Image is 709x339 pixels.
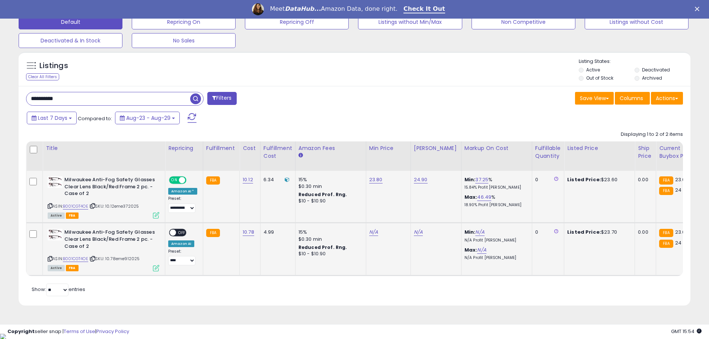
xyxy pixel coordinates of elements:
[586,75,613,81] label: Out of Stock
[535,144,561,160] div: Fulfillable Quantity
[64,229,155,252] b: Milwaukee Anti-Fog Safety Glasses Clear Lens Black/Red Frame 2 pc. - Case of 2
[185,177,197,183] span: OFF
[535,229,558,236] div: 0
[369,228,378,236] a: N/A
[651,92,683,105] button: Actions
[48,265,65,271] span: All listings currently available for purchase on Amazon
[176,230,188,236] span: OFF
[464,194,526,208] div: %
[464,255,526,260] p: N/A Profit [PERSON_NAME]
[298,236,360,243] div: $0.30 min
[168,249,197,266] div: Preset:
[464,185,526,190] p: 15.84% Profit [PERSON_NAME]
[579,58,690,65] p: Listing States:
[638,176,650,183] div: 0.00
[264,144,292,160] div: Fulfillment Cost
[461,141,532,171] th: The percentage added to the cost of goods (COGS) that forms the calculator for Min & Max prices.
[464,238,526,243] p: N/A Profit [PERSON_NAME]
[464,194,478,201] b: Max:
[206,176,220,185] small: FBA
[48,176,63,188] img: 31waH9Z7IfL._SL40_.jpg
[26,73,59,80] div: Clear All Filters
[675,239,681,246] span: 24
[78,115,112,122] span: Compared to:
[132,33,236,48] button: No Sales
[38,114,67,122] span: Last 7 Days
[298,176,360,183] div: 15%
[252,3,264,15] img: Profile image for Georgie
[414,144,458,152] div: [PERSON_NAME]
[464,202,526,208] p: 18.90% Profit [PERSON_NAME]
[403,5,445,13] a: Check It Out
[464,176,476,183] b: Min:
[89,203,139,209] span: | SKU: 10.12eme372025
[243,144,257,152] div: Cost
[586,67,600,73] label: Active
[39,61,68,71] h5: Listings
[168,196,197,213] div: Preset:
[567,229,629,236] div: $23.70
[48,176,159,218] div: ASIN:
[642,75,662,81] label: Archived
[48,229,159,270] div: ASIN:
[298,244,347,250] b: Reduced Prof. Rng.
[369,176,383,183] a: 23.80
[298,152,303,159] small: Amazon Fees.
[298,191,347,198] b: Reduced Prof. Rng.
[464,144,529,152] div: Markup on Cost
[19,33,122,48] button: Deactivated & In Stock
[477,246,486,254] a: N/A
[206,229,220,237] small: FBA
[659,187,673,195] small: FBA
[659,176,673,185] small: FBA
[675,186,681,194] span: 24
[567,144,632,152] div: Listed Price
[615,92,650,105] button: Columns
[567,228,601,236] b: Listed Price:
[621,131,683,138] div: Displaying 1 to 2 of 2 items
[19,15,122,29] button: Default
[535,176,558,183] div: 0
[48,229,63,240] img: 31waH9Z7IfL._SL40_.jpg
[464,176,526,190] div: %
[27,112,77,124] button: Last 7 Days
[659,229,673,237] small: FBA
[620,95,643,102] span: Columns
[206,144,236,152] div: Fulfillment
[245,15,349,29] button: Repricing Off
[475,176,488,183] a: 37.25
[89,256,140,262] span: | SKU: 10.78eme912025
[298,144,363,152] div: Amazon Fees
[472,15,575,29] button: Non Competitive
[264,229,290,236] div: 4.99
[115,112,180,124] button: Aug-23 - Aug-29
[567,176,629,183] div: $23.60
[671,328,702,335] span: 2025-09-6 15:54 GMT
[170,177,179,183] span: ON
[264,176,290,183] div: 6.34
[464,246,478,253] b: Max:
[358,15,462,29] button: Listings without Min/Max
[7,328,129,335] div: seller snap | |
[270,5,397,13] div: Meet Amazon Data, done right.
[64,176,155,199] b: Milwaukee Anti-Fog Safety Glasses Clear Lens Black/Red Frame 2 pc. - Case of 2
[168,144,200,152] div: Repricing
[695,7,702,11] div: Close
[675,176,686,183] span: 23.6
[642,67,670,73] label: Deactivated
[168,188,197,195] div: Amazon AI *
[414,176,428,183] a: 24.90
[464,228,476,236] b: Min:
[298,183,360,190] div: $0.30 min
[32,286,85,293] span: Show: entries
[63,256,88,262] a: B001CGT4OE
[567,176,601,183] b: Listed Price:
[298,251,360,257] div: $10 - $10.90
[64,328,95,335] a: Terms of Use
[243,176,253,183] a: 10.12
[96,328,129,335] a: Privacy Policy
[675,228,686,236] span: 23.6
[243,228,254,236] a: 10.78
[48,212,65,219] span: All listings currently available for purchase on Amazon
[132,15,236,29] button: Repricing On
